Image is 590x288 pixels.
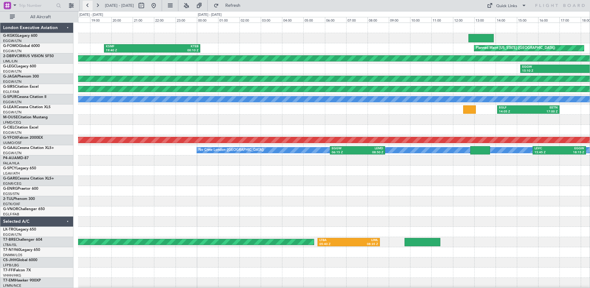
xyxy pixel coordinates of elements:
span: G-SPUR [3,95,17,99]
a: T7-FFIFalcon 7X [3,269,31,272]
div: 15:10 Z [522,69,566,73]
div: KSMF [106,44,152,49]
div: Planned Maint [US_STATE] ([GEOGRAPHIC_DATA]) [476,44,555,53]
a: G-KGKGLegacy 600 [3,34,37,38]
div: 00:10 Z [152,49,198,53]
a: CS-JHHGlobal 6000 [3,258,37,262]
div: LTBA [319,238,349,243]
a: EGGW/LTN [3,69,22,74]
div: 14:00 [496,17,517,23]
a: EGLF/FAB [3,212,19,217]
span: All Aircraft [16,15,65,19]
span: G-SPCY [3,167,16,170]
span: G-GAAL [3,146,17,150]
span: T7-N1960 [3,248,20,252]
a: G-VNORChallenger 650 [3,207,45,211]
div: 21:00 [133,17,154,23]
a: EGGW/LTN [3,232,22,237]
a: VHHH/HKG [3,273,21,278]
span: T7-EMI [3,279,15,282]
div: 11:00 [431,17,453,23]
div: 19:40 Z [106,49,152,53]
div: 01:00 [218,17,239,23]
div: [DATE] - [DATE] [79,12,103,18]
span: 2-TIJL [3,197,13,201]
div: LEMD [357,146,383,151]
span: G-ENRG [3,187,18,191]
a: M-OUSECitation Mustang [3,116,48,119]
a: LGAV/ATH [3,171,20,176]
a: LFMD/CEQ [3,120,21,125]
a: EGNR/CEG [3,181,22,186]
a: T7-EMIHawker 900XP [3,279,41,282]
span: G-VNOR [3,207,18,211]
span: T7-FFI [3,269,14,272]
span: CS-JHH [3,258,16,262]
div: 03:00 [261,17,282,23]
div: 20:00 [111,17,133,23]
span: G-GARE [3,177,17,180]
div: 12:00 [453,17,474,23]
span: Refresh [220,3,246,8]
a: G-CIELCitation Excel [3,126,38,129]
a: EGGW/LTN [3,100,22,104]
a: G-GARECessna Citation XLS+ [3,177,54,180]
a: EGSS/STN [3,192,19,196]
span: T7-BRE [3,238,16,242]
span: G-LEGC [3,65,16,68]
a: T7-N1960Legacy 650 [3,248,40,252]
a: UUMO/OSF [3,141,22,145]
a: EGGW/LTN [3,39,22,43]
div: Quick Links [496,3,517,9]
a: FALA/HLA [3,161,19,166]
a: DNMM/LOS [3,253,22,257]
a: G-GAALCessna Citation XLS+ [3,146,54,150]
div: 17:00 [559,17,581,23]
div: 08:50 Z [357,150,383,155]
div: 18:15 Z [559,150,584,155]
button: Quick Links [484,1,530,11]
div: 15:45 Z [534,150,559,155]
a: 2-DBRVCIRRUS VISION SF50 [3,54,54,58]
input: Trip Number [19,1,54,10]
div: 00:00 [197,17,218,23]
div: 22:00 [154,17,175,23]
a: LTBA/ISL [3,243,17,247]
a: EGGW/LTN [3,110,22,115]
div: 17:00 Z [528,110,558,114]
span: G-SIRS [3,85,15,89]
div: [DATE] - [DATE] [198,12,222,18]
span: G-LEAX [3,105,16,109]
div: 16:00 [538,17,559,23]
div: 23:00 [176,17,197,23]
a: G-SPURCessna Citation II [3,95,46,99]
div: EGLF [499,106,528,110]
span: [DATE] - [DATE] [105,3,134,8]
a: LFPB/LBG [3,263,19,268]
div: 10:00 [410,17,431,23]
button: All Aircraft [7,12,67,22]
button: Refresh [211,1,248,11]
div: 09:00 [389,17,410,23]
div: 18:00 [69,17,90,23]
a: LX-TROLegacy 650 [3,228,36,231]
a: EGTK/OXF [3,202,20,206]
span: 2-DBRV [3,54,17,58]
div: 19:00 [90,17,111,23]
a: EGGW/LTN [3,49,22,53]
div: EGGW [522,65,566,69]
a: EGLF/FAB [3,90,19,94]
span: G-FOMO [3,44,19,48]
div: 06:00 [325,17,346,23]
div: No Crew London ([GEOGRAPHIC_DATA]) [198,146,264,155]
a: G-LEGCLegacy 600 [3,65,36,68]
div: EGGW [559,146,584,151]
a: LIML/LIN [3,59,18,64]
div: LEVC [534,146,559,151]
div: 02:00 [239,17,261,23]
span: G-CIEL [3,126,15,129]
a: G-ENRGPraetor 600 [3,187,38,191]
span: LX-TRO [3,228,16,231]
span: M-OUSE [3,116,18,119]
a: EGGW/LTN [3,130,22,135]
